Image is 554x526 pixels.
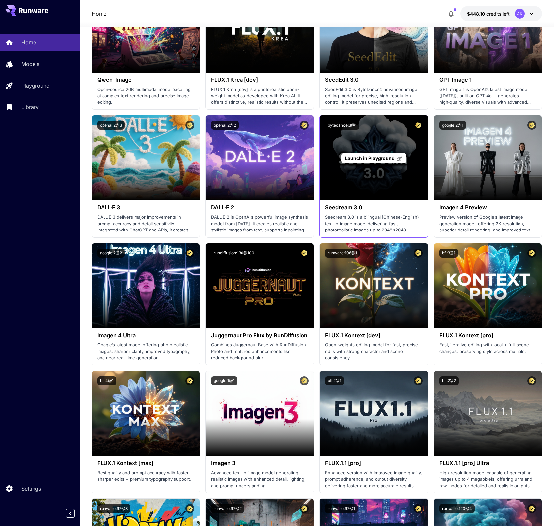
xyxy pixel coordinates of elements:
p: Preview version of Google’s latest image generation model, offering 2K resolution, superior detai... [439,214,537,233]
p: Enhanced version with improved image quality, prompt adherence, and output diversity, delivering ... [325,470,423,489]
p: Combines Juggernaut Base with RunDiffusion Photo and features enhancements like reduced backgroun... [211,342,309,361]
button: Certified Model – Vetted for best performance and includes a commercial license. [414,249,423,258]
img: alt [434,243,542,328]
button: openai:2@3 [97,121,125,130]
p: Settings [21,485,41,493]
button: Certified Model – Vetted for best performance and includes a commercial license. [414,504,423,513]
p: DALL·E 3 delivers major improvements in prompt accuracy and detail sensitivity. Integrated with C... [97,214,195,233]
p: Playground [21,82,50,90]
a: Launch in Playground [341,153,406,163]
p: Home [21,38,36,46]
img: alt [206,371,314,456]
button: $448.09935AK [460,6,542,21]
span: credits left [486,11,510,17]
h3: FLUX.1.1 [pro] [325,460,423,466]
button: google:1@1 [211,376,237,385]
h3: DALL·E 3 [97,204,195,211]
h3: GPT Image 1 [439,77,537,83]
h3: DALL·E 2 [211,204,309,211]
img: alt [320,371,428,456]
p: Models [21,60,39,68]
button: Certified Model – Vetted for best performance and includes a commercial license. [185,249,194,258]
h3: FLUX.1.1 [pro] Ultra [439,460,537,466]
img: alt [434,371,542,456]
img: alt [434,115,542,200]
h3: FLUX.1 Kontext [dev] [325,332,423,339]
p: Open-weights editing model for fast, precise edits with strong character and scene consistency. [325,342,423,361]
button: Certified Model – Vetted for best performance and includes a commercial license. [300,121,309,130]
p: GPT Image 1 is OpenAI’s latest image model ([DATE]), built on GPT‑4o. It generates high‑quality, ... [439,86,537,106]
button: Certified Model – Vetted for best performance and includes a commercial license. [527,249,536,258]
a: Home [92,10,106,18]
p: Best quality and prompt accuracy with faster, sharper edits + premium typography support. [97,470,195,483]
h3: Imagen 4 Ultra [97,332,195,339]
img: alt [92,115,200,200]
p: FLUX.1 Krea [dev] is a photorealistic open-weight model co‑developed with Krea AI. It offers dist... [211,86,309,106]
h3: Qwen-Image [97,77,195,83]
button: google:2@1 [439,121,466,130]
span: $448.10 [467,11,486,17]
button: Certified Model – Vetted for best performance and includes a commercial license. [527,121,536,130]
img: alt [320,243,428,328]
button: Certified Model – Vetted for best performance and includes a commercial license. [185,376,194,385]
button: Certified Model – Vetted for best performance and includes a commercial license. [300,249,309,258]
p: Library [21,103,39,111]
h3: FLUX.1 Kontext [pro] [439,332,537,339]
h3: Juggernaut Pro Flux by RunDiffusion [211,332,309,339]
p: Open‑source 20B multimodal model excelling at complex text rendering and precise image editing. [97,86,195,106]
img: alt [206,243,314,328]
button: bfl:2@2 [439,376,459,385]
button: Certified Model – Vetted for best performance and includes a commercial license. [527,376,536,385]
button: Certified Model – Vetted for best performance and includes a commercial license. [414,376,423,385]
p: Fast, iterative editing with local + full-scene changes, preserving style across multiple. [439,342,537,355]
button: runware:97@3 [97,504,130,513]
button: Certified Model – Vetted for best performance and includes a commercial license. [414,121,423,130]
button: Certified Model – Vetted for best performance and includes a commercial license. [185,121,194,130]
h3: SeedEdit 3.0 [325,77,423,83]
h3: Imagen 4 Preview [439,204,537,211]
button: bfl:3@1 [439,249,458,258]
div: $448.09935 [467,10,510,17]
button: bytedance:3@1 [325,121,359,130]
button: google:2@2 [97,249,125,258]
button: runware:97@2 [211,504,244,513]
p: Advanced text-to-image model generating realistic images with enhanced detail, lighting, and prom... [211,470,309,489]
h3: FLUX.1 Kontext [max] [97,460,195,466]
img: alt [92,371,200,456]
p: High-resolution model capable of generating images up to 4 megapixels, offering ultra and raw mod... [439,470,537,489]
p: Seedream 3.0 is a bilingual (Chinese‑English) text‑to‑image model delivering fast, photorealistic... [325,214,423,233]
button: runware:120@4 [439,504,475,513]
div: Collapse sidebar [71,507,80,519]
button: Certified Model – Vetted for best performance and includes a commercial license. [527,504,536,513]
button: Collapse sidebar [66,509,75,518]
button: openai:2@2 [211,121,239,130]
button: rundiffusion:130@100 [211,249,257,258]
button: runware:106@1 [325,249,360,258]
p: DALL·E 2 is OpenAI’s powerful image synthesis model from [DATE]. It creates realistic and stylist... [211,214,309,233]
button: bfl:4@1 [97,376,116,385]
h3: Imagen 3 [211,460,309,466]
p: SeedEdit 3.0 is ByteDance’s advanced image editing model for precise, high-resolution control. It... [325,86,423,106]
h3: FLUX.1 Krea [dev] [211,77,309,83]
button: bfl:2@1 [325,376,344,385]
button: Certified Model – Vetted for best performance and includes a commercial license. [300,504,309,513]
h3: Seedream 3.0 [325,204,423,211]
span: Launch in Playground [345,155,395,161]
img: alt [206,115,314,200]
button: Certified Model – Vetted for best performance and includes a commercial license. [300,376,309,385]
button: Certified Model – Vetted for best performance and includes a commercial license. [185,504,194,513]
p: Google’s latest model offering photorealistic images, sharper clarity, improved typography, and n... [97,342,195,361]
nav: breadcrumb [92,10,106,18]
img: alt [92,243,200,328]
button: runware:97@1 [325,504,358,513]
div: AK [515,9,525,19]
